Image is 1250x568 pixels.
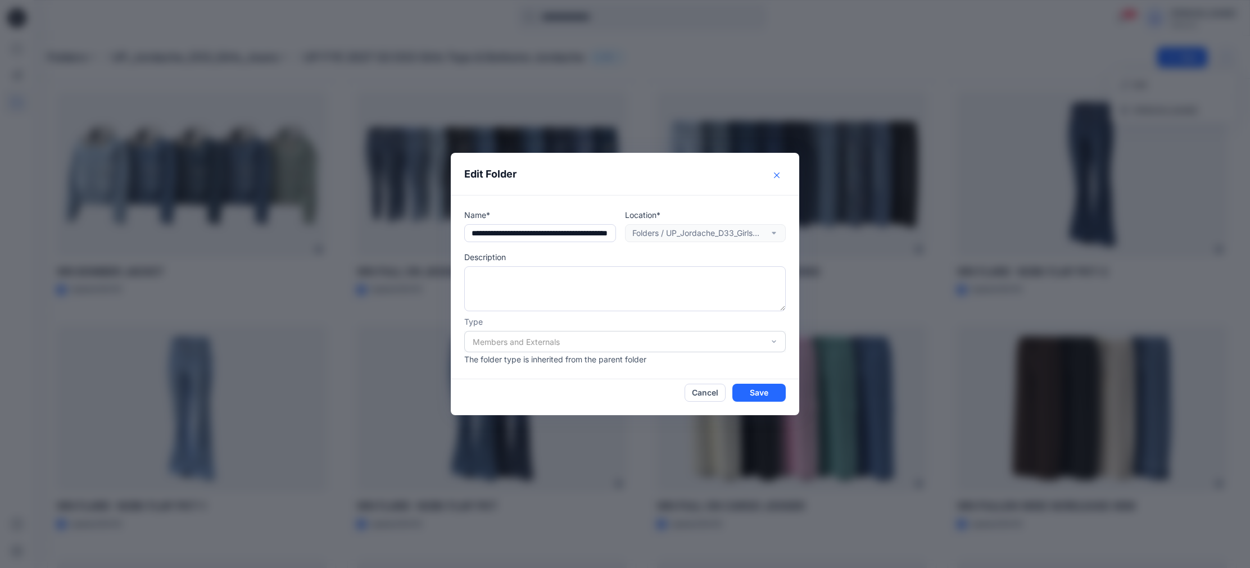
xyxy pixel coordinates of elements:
p: Name* [464,209,616,221]
p: Description [464,251,786,263]
button: Close [768,166,786,184]
button: Cancel [685,384,726,402]
p: The folder type is inherited from the parent folder [464,353,786,365]
p: Type [464,316,786,328]
header: Edit Folder [451,153,799,195]
button: Save [732,384,786,402]
p: Location* [625,209,786,221]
